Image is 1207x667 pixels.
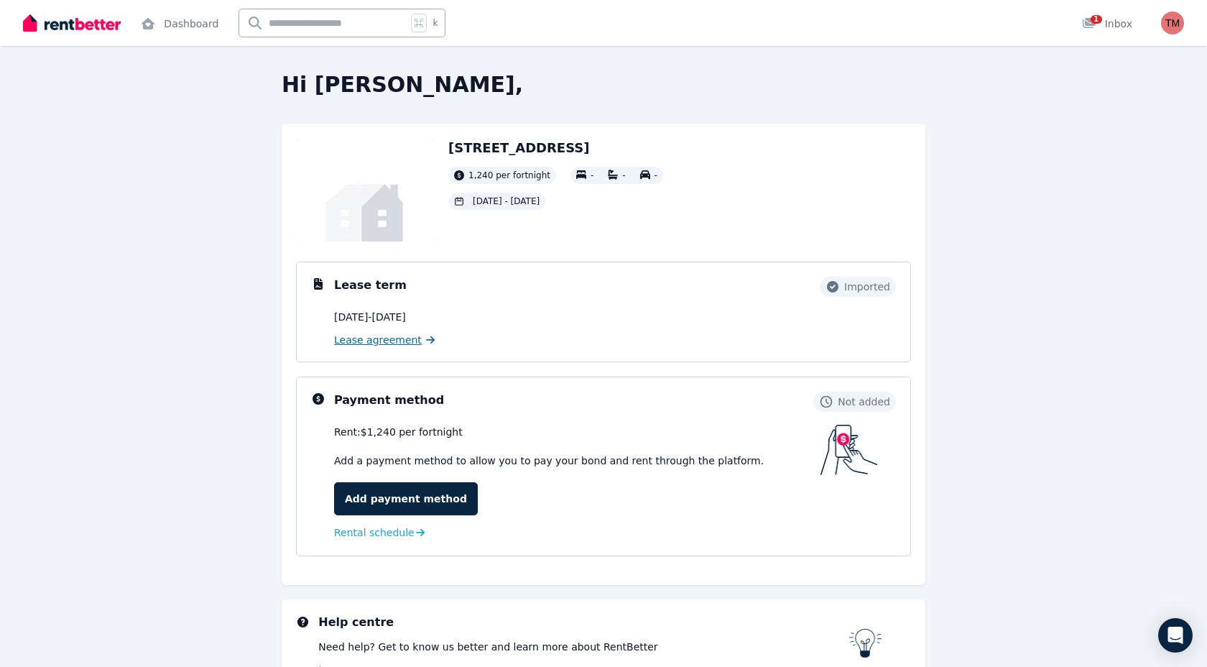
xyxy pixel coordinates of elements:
[334,425,820,439] div: Rent: $1,240 per fortnight
[622,170,625,180] span: -
[334,482,478,515] a: Add payment method
[1161,11,1184,34] img: Tessa Ménard
[473,195,540,207] span: [DATE] - [DATE]
[282,72,925,98] h2: Hi [PERSON_NAME],
[334,333,435,347] a: Lease agreement
[318,640,849,654] p: Need help? Get to know us better and learn more about RentBetter
[1158,618,1193,653] div: Open Intercom Messenger
[433,17,438,29] span: k
[334,392,444,409] h3: Payment method
[448,138,663,158] h2: [STREET_ADDRESS]
[334,277,407,294] h3: Lease term
[296,138,434,241] img: Property Url
[318,614,849,631] h3: Help centre
[1091,15,1102,24] span: 1
[334,454,820,468] p: Add a payment method to allow you to pay your bond and rent through the platform.
[844,280,890,294] span: Imported
[655,170,657,180] span: -
[591,170,593,180] span: -
[468,170,550,181] span: 1,240 per fortnight
[838,395,890,409] span: Not added
[23,12,121,34] img: RentBetter
[849,629,882,658] img: RentBetter help centre
[334,525,415,540] span: Rental schedule
[334,310,406,324] span: [DATE] - [DATE]
[1082,17,1132,31] div: Inbox
[334,525,425,540] a: Rental schedule
[820,425,878,475] img: Payment method
[334,333,422,347] span: Lease agreement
